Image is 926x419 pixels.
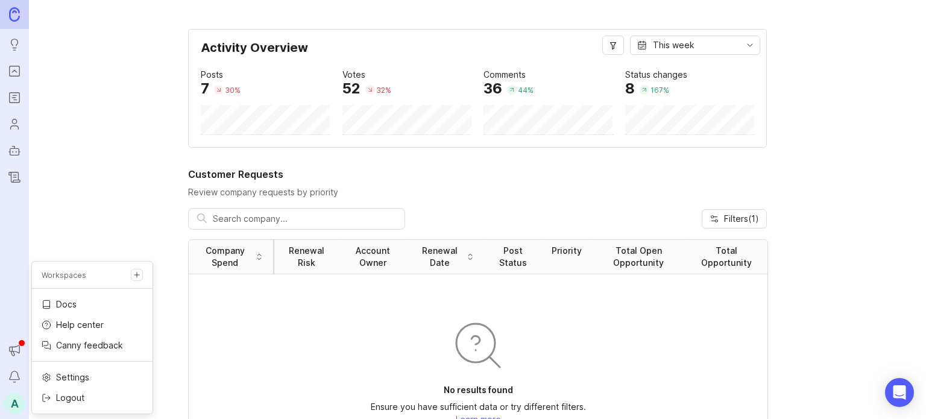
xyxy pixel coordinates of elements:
[885,378,914,407] div: Open Intercom Messenger
[56,392,84,404] p: Logout
[56,319,104,331] p: Help center
[695,245,758,269] div: Total Opportunity
[201,68,223,81] div: Posts
[653,39,694,52] div: This week
[4,34,25,55] a: Ideas
[4,113,25,135] a: Users
[449,317,507,374] img: svg+xml;base64,PHN2ZyB3aWR0aD0iOTYiIGhlaWdodD0iOTYiIGZpbGw9Im5vbmUiIHhtbG5zPSJodHRwOi8vd3d3LnczLm...
[371,401,586,413] p: Ensure you have sufficient data or try different filters.
[56,339,123,351] p: Canny feedback
[32,336,153,355] a: Canny feedback
[740,40,760,50] svg: toggle icon
[9,7,20,21] img: Canny Home
[552,245,582,257] div: Priority
[444,384,513,396] p: No results found
[225,85,241,95] div: 30 %
[494,245,532,269] div: Post Status
[32,368,153,387] a: Settings
[342,68,365,81] div: Votes
[201,81,209,96] div: 7
[348,245,397,269] div: Account Owner
[213,212,396,225] input: Search company...
[748,213,759,224] span: ( 1 )
[417,245,463,269] div: Renewal Date
[601,245,676,269] div: Total Open Opportunity
[4,60,25,82] a: Portal
[198,245,252,269] div: Company Spend
[4,140,25,162] a: Autopilot
[284,245,329,269] div: Renewal Risk
[42,270,86,280] p: Workspaces
[483,68,526,81] div: Comments
[188,167,767,181] h2: Customer Requests
[4,166,25,188] a: Changelog
[201,42,754,63] div: Activity Overview
[56,298,77,310] p: Docs
[4,87,25,109] a: Roadmaps
[188,186,767,198] p: Review company requests by priority
[4,339,25,361] button: Announcements
[32,295,153,314] a: Docs
[376,85,391,95] div: 32 %
[483,81,502,96] div: 36
[32,315,153,335] a: Help center
[131,269,143,281] a: Create a new workspace
[4,366,25,388] button: Notifications
[56,371,89,383] p: Settings
[342,81,361,96] div: 52
[650,85,669,95] div: 167 %
[625,81,635,96] div: 8
[518,85,534,95] div: 44 %
[702,209,767,228] button: Filters(1)
[625,68,687,81] div: Status changes
[4,392,25,414] button: A
[724,213,759,225] span: Filters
